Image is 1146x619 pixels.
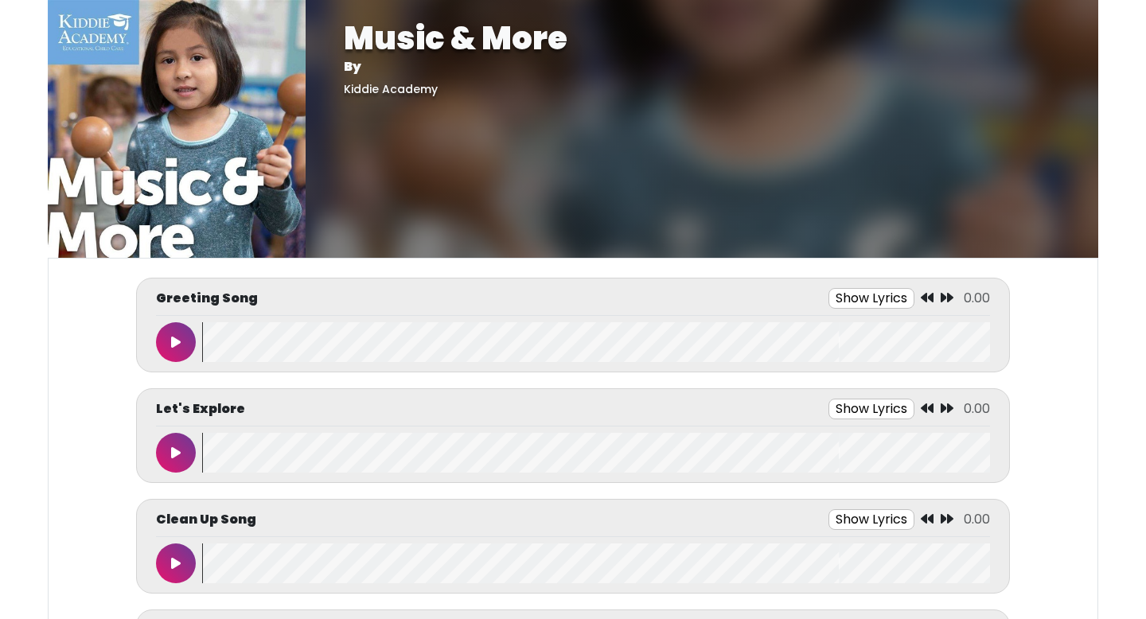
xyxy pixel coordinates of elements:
[156,289,258,308] p: Greeting Song
[156,399,245,419] p: Let's Explore
[156,510,256,529] p: Clean Up Song
[964,399,990,418] span: 0.00
[828,509,914,530] button: Show Lyrics
[344,83,1060,96] h5: Kiddie Academy
[964,289,990,307] span: 0.00
[344,57,1060,76] p: By
[828,399,914,419] button: Show Lyrics
[964,510,990,528] span: 0.00
[828,288,914,309] button: Show Lyrics
[344,19,1060,57] h1: Music & More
